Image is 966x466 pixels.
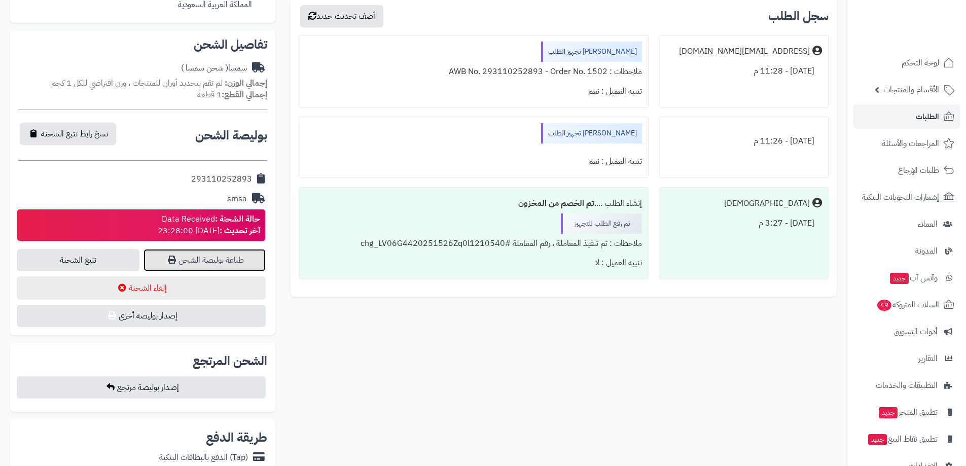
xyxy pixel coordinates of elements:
span: الأقسام والمنتجات [883,83,939,97]
div: [PERSON_NAME] تجهيز الطلب [541,42,642,62]
div: تنبيه العميل : نعم [305,82,641,101]
button: إلغاء الشحنة [17,276,266,300]
span: الطلبات [916,110,939,124]
h2: تفاصيل الشحن [18,39,267,51]
button: إصدار بوليصة أخرى [17,305,266,327]
a: التقارير [853,346,960,371]
span: جديد [868,434,887,445]
span: نسخ رابط تتبع الشحنة [41,128,108,140]
a: لوحة التحكم [853,51,960,75]
a: التطبيقات والخدمات [853,373,960,398]
a: أدوات التسويق [853,319,960,344]
span: 49 [877,300,891,311]
div: تنبيه العميل : لا [305,253,641,273]
span: جديد [890,273,909,284]
div: smsa [227,193,247,205]
div: تنبيه العميل : نعم [305,152,641,171]
span: تطبيق نقاط البيع [867,432,938,446]
strong: آخر تحديث : [220,225,260,237]
strong: إجمالي الوزن: [225,77,267,89]
h2: الشحن المرتجع [193,355,267,367]
span: المدونة [915,244,938,258]
h2: بوليصة الشحن [195,129,267,141]
span: طلبات الإرجاع [898,163,939,177]
span: التطبيقات والخدمات [876,378,938,392]
span: المراجعات والأسئلة [882,136,939,151]
a: تطبيق نقاط البيعجديد [853,427,960,451]
span: وآتس آب [889,271,938,285]
div: ملاحظات : AWB No. 293110252893 - Order No. 1502 [305,62,641,82]
a: العملاء [853,212,960,236]
span: جديد [879,407,898,418]
button: أضف تحديث جديد [300,5,383,27]
div: تم رفع الطلب للتجهيز [561,213,642,234]
div: [EMAIL_ADDRESS][DOMAIN_NAME] [679,46,810,57]
span: السلات المتروكة [876,298,939,312]
div: سمسا [181,62,247,74]
div: [DATE] - 11:28 م [666,61,822,81]
a: إشعارات التحويلات البنكية [853,185,960,209]
a: تتبع الشحنة [17,249,139,271]
div: [DATE] - 3:27 م [666,213,822,233]
div: Data Received [DATE] 23:28:00 [158,213,260,237]
h3: سجل الطلب [768,10,829,22]
a: الطلبات [853,104,960,129]
button: إصدار بوليصة مرتجع [17,376,266,399]
span: لم تقم بتحديد أوزان للمنتجات ، وزن افتراضي للكل 1 كجم [51,77,223,89]
h2: طريقة الدفع [206,432,267,444]
a: تطبيق المتجرجديد [853,400,960,424]
small: 1 قطعة [197,89,267,101]
strong: إجمالي القطع: [222,89,267,101]
div: 293110252893 [191,173,252,185]
a: طباعة بوليصة الشحن [144,249,266,271]
div: [PERSON_NAME] تجهيز الطلب [541,123,642,144]
span: ( شحن سمسا ) [181,62,228,74]
span: تطبيق المتجر [878,405,938,419]
a: المدونة [853,239,960,263]
img: logo-2.png [897,27,956,48]
div: [DEMOGRAPHIC_DATA] [724,198,810,209]
div: [DATE] - 11:26 م [666,131,822,151]
span: التقارير [918,351,938,366]
a: طلبات الإرجاع [853,158,960,183]
button: نسخ رابط تتبع الشحنة [20,123,116,145]
div: إنشاء الطلب .... [305,194,641,213]
div: (Tap) الدفع بالبطاقات البنكية [159,452,248,463]
a: المراجعات والأسئلة [853,131,960,156]
span: أدوات التسويق [893,325,938,339]
span: إشعارات التحويلات البنكية [862,190,939,204]
a: وآتس آبجديد [853,266,960,290]
a: السلات المتروكة49 [853,293,960,317]
b: تم الخصم من المخزون [518,197,594,209]
div: ملاحظات : تم تنفيذ المعاملة ، رقم المعاملة #chg_LV06G4420251526Zq0l1210540 [305,234,641,254]
span: العملاء [918,217,938,231]
strong: حالة الشحنة : [215,213,260,225]
span: لوحة التحكم [902,56,939,70]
